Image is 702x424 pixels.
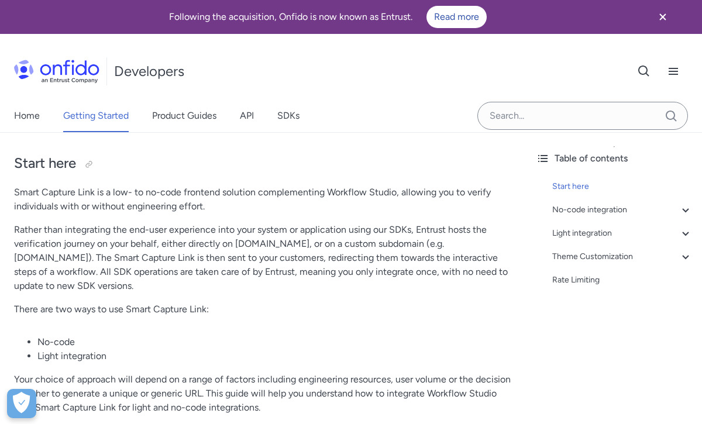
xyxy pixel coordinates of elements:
a: Theme Customization [552,250,693,264]
a: Read more [426,6,487,28]
a: Home [14,99,40,132]
input: Onfido search input field [477,102,688,130]
button: Close banner [641,2,684,32]
h2: Start here [14,154,512,174]
button: Open search button [629,57,659,86]
li: No-code [37,335,512,349]
p: Rather than integrating the end-user experience into your system or application using our SDKs, E... [14,223,512,293]
div: Cookie Preferences [7,389,36,418]
h1: Developers [114,62,184,81]
svg: Open navigation menu button [666,64,680,78]
button: Open navigation menu button [659,57,688,86]
svg: Open search button [637,64,651,78]
div: Table of contents [536,151,693,166]
a: Rate Limiting [552,273,693,287]
img: Onfido Logo [14,60,99,83]
a: Product Guides [152,99,216,132]
p: There are two ways to use Smart Capture Link: [14,302,512,316]
a: Light integration [552,226,693,240]
a: Start here [552,180,693,194]
svg: Close banner [656,10,670,24]
div: Following the acquisition, Onfido is now known as Entrust. [14,6,641,28]
a: Getting Started [63,99,129,132]
a: SDKs [277,99,300,132]
button: Open Preferences [7,389,36,418]
p: Smart Capture Link is a low- to no-code frontend solution complementing Workflow Studio, allowing... [14,185,512,213]
a: No-code integration [552,203,693,217]
p: Your choice of approach will depend on a range of factors including engineering resources, user v... [14,373,512,415]
li: Light integration [37,349,512,363]
a: API [240,99,254,132]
